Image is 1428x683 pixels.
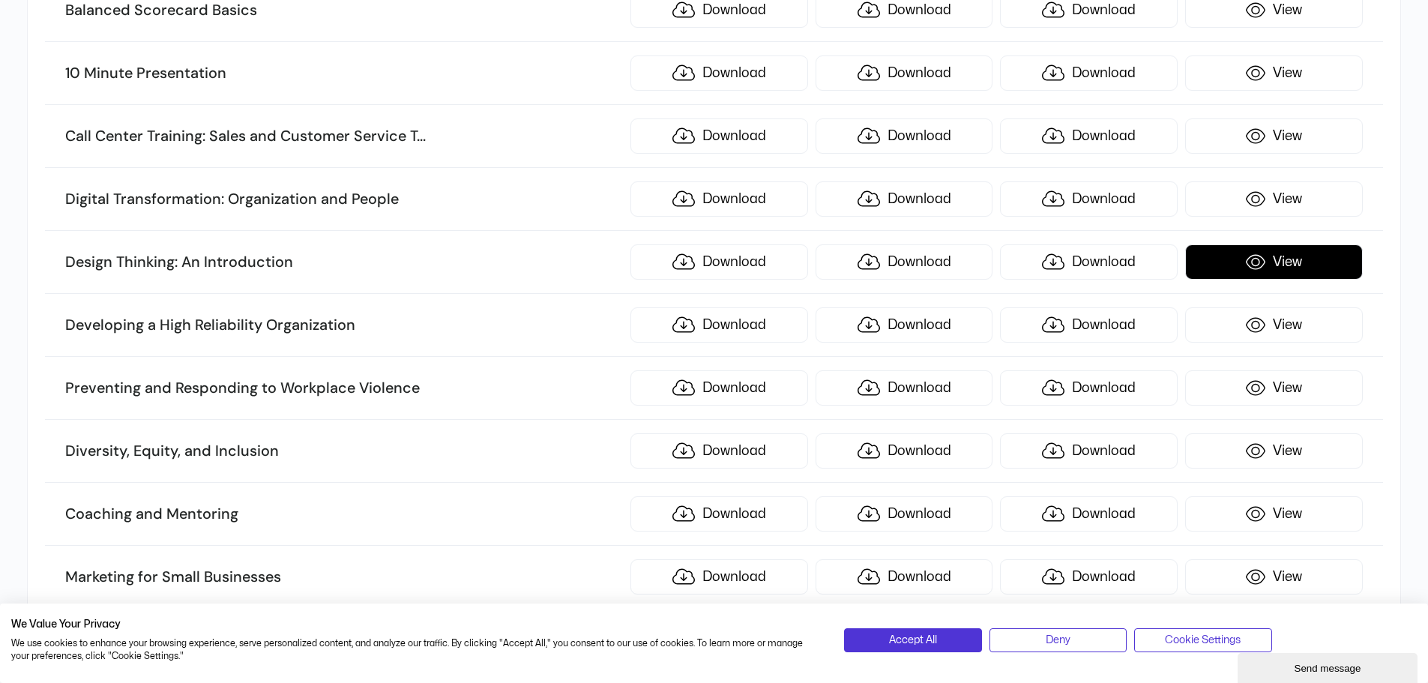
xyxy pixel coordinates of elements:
h3: Preventing and Responding to Workplace Violence [65,379,623,398]
a: Download [1000,433,1178,469]
a: Download [816,244,993,280]
h3: 10 Minute Presentation [65,64,623,83]
a: View [1185,370,1363,406]
a: Download [816,496,993,532]
a: Download [630,181,808,217]
a: Download [1000,496,1178,532]
p: We use cookies to enhance your browsing experience, serve personalized content, and analyze our t... [11,637,822,663]
a: Download [816,118,993,154]
h3: Diversity, Equity, and Inclusion [65,442,623,461]
a: Download [630,307,808,343]
a: Download [816,307,993,343]
a: Download [630,370,808,406]
a: Download [816,370,993,406]
a: View [1185,307,1363,343]
a: Download [630,55,808,91]
h3: Marketing for Small Businesses [65,568,623,587]
span: ... [417,126,426,145]
a: Download [630,244,808,280]
a: View [1185,244,1363,280]
a: Download [630,559,808,595]
a: Download [816,433,993,469]
button: Accept all cookies [844,628,981,652]
h3: Coaching and Mentoring [65,505,623,524]
a: View [1185,55,1363,91]
a: Download [1000,307,1178,343]
a: Download [816,559,993,595]
a: Download [630,433,808,469]
a: Download [1000,370,1178,406]
iframe: chat widget [1238,650,1421,683]
a: Download [816,181,993,217]
span: Cookie Settings [1165,632,1241,649]
h3: Digital Transformation: Organization and People [65,190,623,209]
a: View [1185,118,1363,154]
span: Deny [1046,632,1070,649]
a: Download [1000,55,1178,91]
a: Download [1000,181,1178,217]
a: Download [630,118,808,154]
a: Download [1000,118,1178,154]
button: Deny all cookies [989,628,1127,652]
h2: We Value Your Privacy [11,618,822,631]
h3: Design Thinking: An Introduction [65,253,623,272]
a: Download [816,55,993,91]
a: View [1185,433,1363,469]
a: View [1185,181,1363,217]
a: View [1185,496,1363,532]
a: Download [1000,244,1178,280]
h3: Call Center Training: Sales and Customer Service T [65,127,623,146]
h3: Balanced Scorecard Basics [65,1,623,20]
h3: Developing a High Reliability Organization [65,316,623,335]
a: Download [1000,559,1178,595]
button: Adjust cookie preferences [1134,628,1271,652]
a: View [1185,559,1363,595]
span: Accept All [889,632,937,649]
a: Download [630,496,808,532]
